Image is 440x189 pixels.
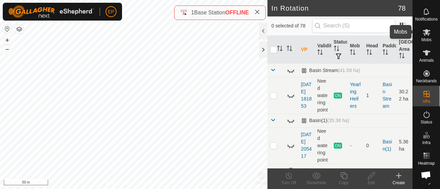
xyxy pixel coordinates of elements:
[350,81,361,110] div: Yearling Heifers
[315,77,331,114] td: Need watering point
[416,79,437,83] span: Neckbands
[140,180,161,186] a: Contact Us
[383,82,392,109] a: Basin Stream
[277,47,283,52] p-sorticon: Activate to sort
[396,36,412,64] th: [GEOGRAPHIC_DATA] Area
[328,168,350,173] span: (12.17 ha)
[334,143,342,149] span: ON
[275,180,302,186] div: Turn Off
[331,36,347,64] th: Status
[417,166,435,184] div: Open chat
[107,180,132,186] a: Privacy Policy
[194,10,225,15] span: Base Station
[380,36,396,64] th: Paddock
[396,77,412,114] td: 30.22 ha
[315,36,331,64] th: Validity
[15,25,23,33] button: Map Layers
[301,82,312,109] a: [DATE] 181853
[347,36,363,64] th: Mob
[312,19,395,33] input: Search (S)
[334,47,339,52] p-sorticon: Activate to sort
[301,68,360,73] div: Basin Stream
[398,3,406,13] span: 78
[364,77,380,114] td: 1
[3,25,11,33] button: Reset Map
[399,54,405,59] p-sorticon: Activate to sort
[301,118,349,123] div: Basin(1)
[419,58,434,62] span: Animals
[422,99,430,104] span: VPs
[330,180,357,186] div: Copy
[413,168,440,187] a: Help
[422,180,431,185] span: Help
[350,50,355,56] p-sorticon: Activate to sort
[272,4,398,12] h2: In Rotation
[225,10,249,15] span: OFFLINE
[287,47,292,52] p-sorticon: Activate to sort
[366,50,372,56] p-sorticon: Activate to sort
[338,68,360,73] span: (41.59 ha)
[3,45,11,53] button: –
[350,142,361,149] div: -
[191,10,194,15] span: 1
[334,93,342,98] span: ON
[421,38,431,42] span: Mobs
[298,36,315,64] th: VP
[422,141,430,145] span: Infra
[357,180,385,186] div: Edit
[272,22,312,29] span: 0 selected of 78
[383,50,388,56] p-sorticon: Activate to sort
[385,180,412,186] div: Create
[8,5,94,18] img: Gallagher Logo
[415,17,438,21] span: Notifications
[364,127,380,164] td: 0
[418,161,435,165] span: Heatmap
[383,139,392,152] a: Basin(1)
[108,8,114,15] span: EP
[302,180,330,186] div: Show/Hide
[364,36,380,64] th: Head
[420,120,432,124] span: Status
[315,127,331,164] td: Need watering point
[3,36,11,44] button: +
[396,127,412,164] td: 5.36 ha
[301,168,350,174] div: Birch Hill
[301,132,312,159] a: [DATE] 205417
[317,50,323,56] p-sorticon: Activate to sort
[327,118,349,123] span: (35.38 ha)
